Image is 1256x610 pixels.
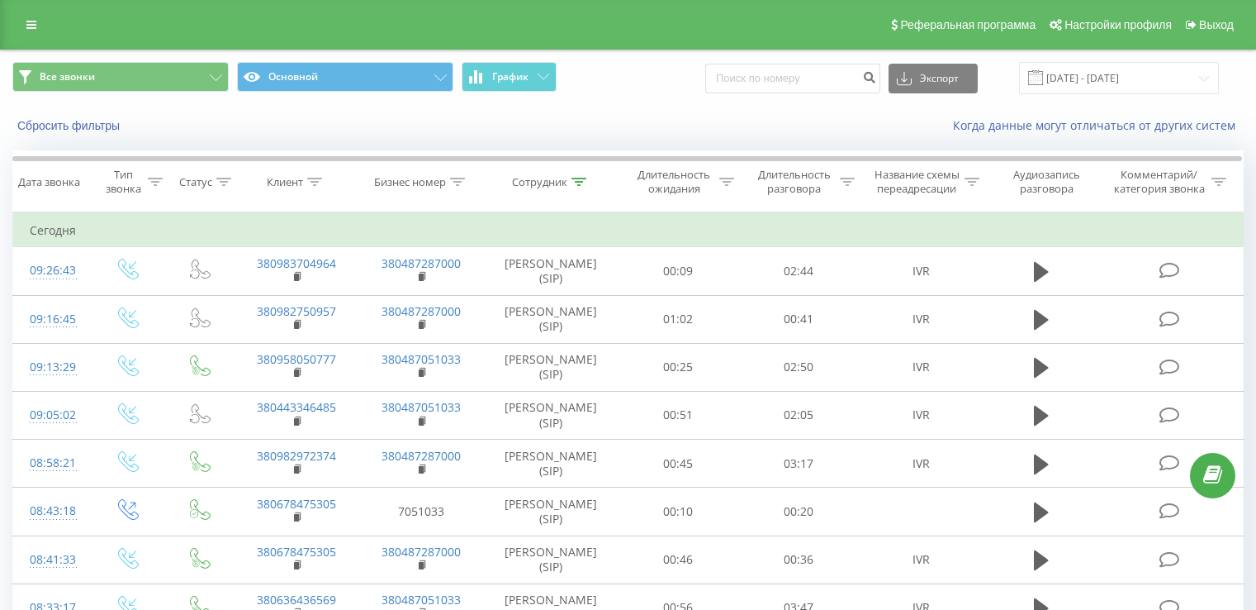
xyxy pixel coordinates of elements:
a: 380487287000 [382,448,461,464]
a: 380636436569 [257,592,336,608]
div: 09:16:45 [30,303,73,336]
input: Поиск по номеру [705,64,880,93]
td: [PERSON_NAME] (SIP) [484,488,619,536]
td: [PERSON_NAME] (SIP) [484,536,619,584]
div: Клиент [267,175,303,189]
td: 00:51 [619,391,738,439]
a: 380678475305 [257,544,336,560]
td: IVR [858,247,983,295]
span: Настройки профиля [1064,18,1172,31]
div: 09:13:29 [30,351,73,384]
td: 00:20 [738,488,858,536]
td: Сегодня [13,214,1244,247]
td: 02:50 [738,343,858,391]
div: Аудиозапись разговора [998,168,1095,196]
button: Сбросить фильтры [12,118,128,133]
button: Экспорт [889,64,978,93]
a: 380487051033 [382,351,461,367]
td: 00:36 [738,536,858,584]
td: 00:41 [738,295,858,343]
td: [PERSON_NAME] (SIP) [484,343,619,391]
td: IVR [858,440,983,488]
div: Название схемы переадресации [874,168,960,196]
div: Статус [179,175,212,189]
div: Длительность ожидания [633,168,716,196]
div: 08:58:21 [30,447,73,479]
div: Тип звонка [104,168,143,196]
button: Основной [237,62,453,92]
div: 08:43:18 [30,495,73,527]
td: IVR [858,295,983,343]
a: 380487287000 [382,255,461,271]
div: 09:26:43 [30,255,73,287]
td: 00:25 [619,343,738,391]
td: [PERSON_NAME] (SIP) [484,247,619,295]
div: Комментарий/категория звонка [1111,168,1207,196]
td: IVR [858,391,983,439]
a: 380678475305 [257,496,336,512]
td: IVR [858,536,983,584]
a: 380487287000 [382,303,461,319]
td: 02:44 [738,247,858,295]
a: 380958050777 [257,351,336,367]
span: Все звонки [40,70,95,83]
button: Все звонки [12,62,229,92]
div: 08:41:33 [30,544,73,576]
span: Реферальная программа [900,18,1036,31]
td: IVR [858,343,983,391]
a: 380487051033 [382,592,461,608]
iframe: Intercom live chat [1200,517,1239,556]
td: 00:45 [619,440,738,488]
td: 01:02 [619,295,738,343]
div: 09:05:02 [30,399,73,431]
td: 03:17 [738,440,858,488]
td: 02:05 [738,391,858,439]
span: Выход [1199,18,1234,31]
span: График [492,71,528,83]
a: Когда данные могут отличаться от других систем [953,117,1244,133]
div: Бизнес номер [374,175,446,189]
td: 00:46 [619,536,738,584]
div: Дата звонка [18,175,80,189]
td: 00:10 [619,488,738,536]
td: [PERSON_NAME] (SIP) [484,440,619,488]
a: 380487287000 [382,544,461,560]
td: 7051033 [358,488,483,536]
td: [PERSON_NAME] (SIP) [484,295,619,343]
button: График [462,62,557,92]
a: 380982750957 [257,303,336,319]
a: 380983704964 [257,255,336,271]
td: [PERSON_NAME] (SIP) [484,391,619,439]
a: 380487051033 [382,399,461,415]
a: 380443346485 [257,399,336,415]
div: Сотрудник [512,175,567,189]
td: 00:09 [619,247,738,295]
div: Длительность разговора [753,168,836,196]
a: 380982972374 [257,448,336,464]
